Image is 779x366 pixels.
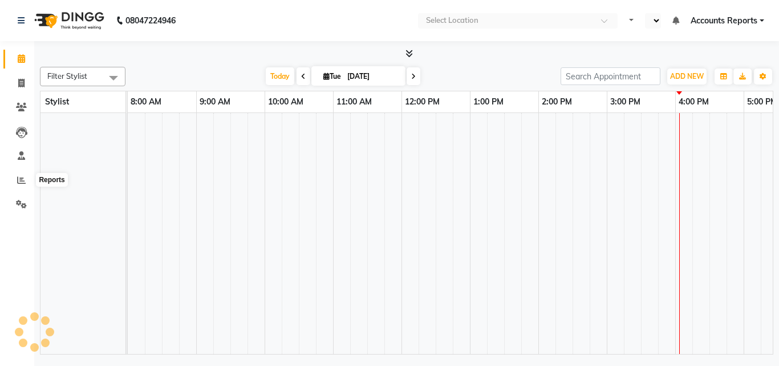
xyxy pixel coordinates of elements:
button: ADD NEW [667,69,707,85]
span: Tue [320,72,344,81]
b: 08047224946 [125,5,176,37]
div: Select Location [426,15,478,26]
div: Reports [36,173,67,187]
span: Stylist [45,96,69,107]
a: 8:00 AM [128,94,164,110]
a: 11:00 AM [334,94,375,110]
a: 3:00 PM [607,94,643,110]
a: 10:00 AM [265,94,306,110]
span: Today [266,67,294,85]
a: 12:00 PM [402,94,443,110]
span: ADD NEW [670,72,704,81]
span: Accounts Reports [691,15,757,27]
a: 4:00 PM [676,94,712,110]
img: logo [29,5,107,37]
a: 2:00 PM [539,94,575,110]
a: 9:00 AM [197,94,233,110]
input: Search Appointment [561,67,660,85]
span: Filter Stylist [47,71,87,81]
input: 2025-09-02 [344,68,401,85]
a: 1:00 PM [470,94,506,110]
